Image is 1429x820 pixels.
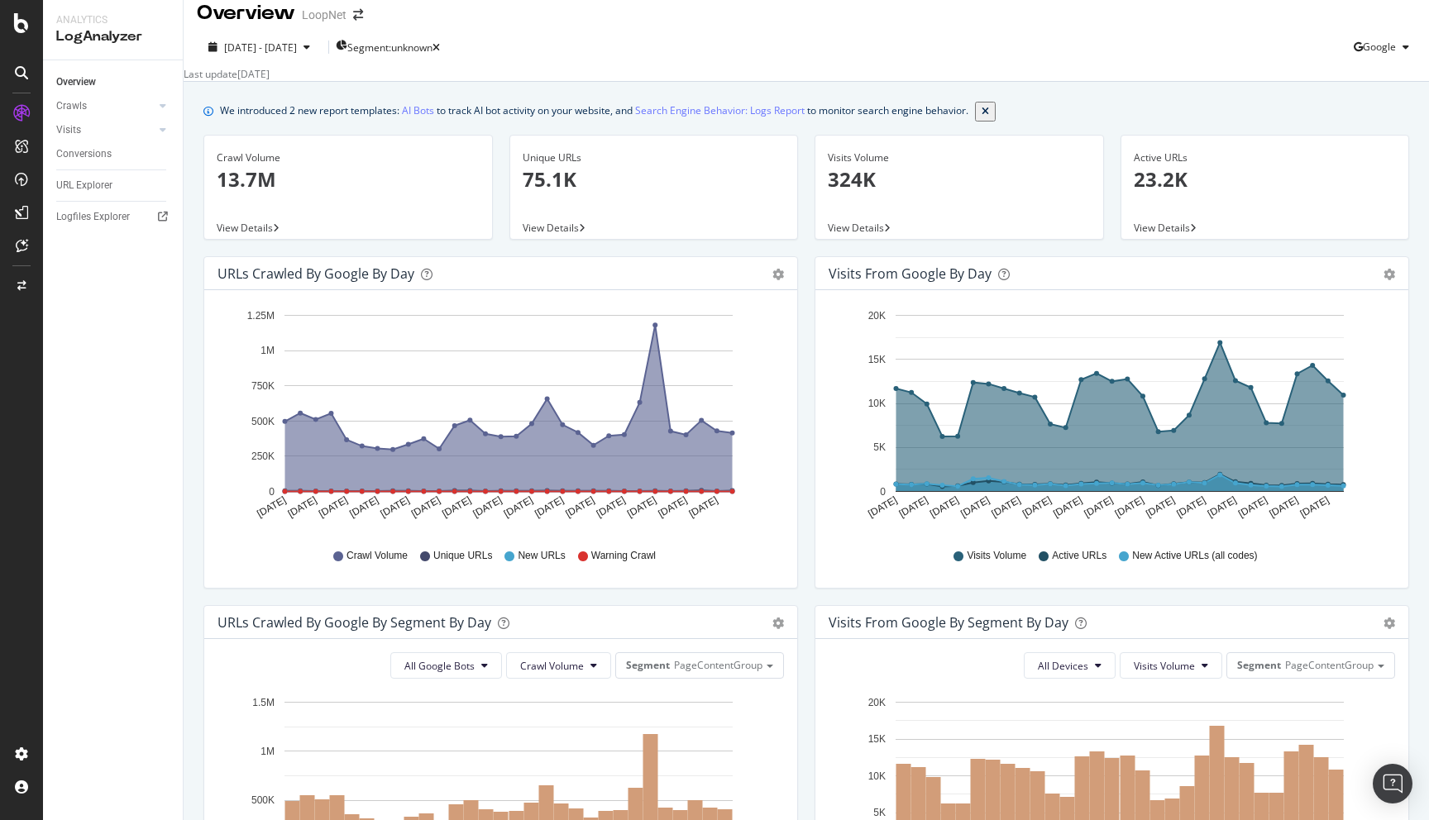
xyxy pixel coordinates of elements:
span: View Details [828,221,884,235]
div: Last update [184,67,270,81]
button: Google [1354,34,1416,60]
text: [DATE] [928,494,961,520]
span: All Google Bots [404,659,475,673]
text: 5K [873,442,886,454]
button: All Google Bots [390,652,502,679]
span: All Devices [1038,659,1088,673]
text: [DATE] [317,494,350,520]
p: 324K [828,165,1091,193]
text: 20K [868,310,886,322]
span: PageContentGroup [674,658,762,672]
div: [DATE] [237,67,270,81]
text: [DATE] [1051,494,1084,520]
div: Open Intercom Messenger [1373,764,1412,803]
span: Segment [626,658,670,672]
text: 1.5M [252,697,275,708]
span: Visits Volume [1134,659,1195,673]
div: Visits [56,122,81,139]
div: Analytics [56,13,170,27]
button: Segment:unknown [336,34,440,60]
div: LogAnalyzer [56,27,170,46]
text: [DATE] [471,494,504,520]
text: [DATE] [440,494,473,520]
text: [DATE] [1083,494,1116,520]
span: View Details [1134,221,1190,235]
text: [DATE] [625,494,658,520]
text: [DATE] [1206,494,1239,520]
button: Crawl Volume [506,652,611,679]
text: 15K [868,354,886,365]
text: [DATE] [1020,494,1054,520]
button: Visits Volume [1120,652,1222,679]
text: [DATE] [1267,494,1300,520]
a: Search Engine Behavior: Logs Report [635,102,805,119]
div: LoopNet [302,7,346,23]
text: [DATE] [1113,494,1146,520]
text: [DATE] [533,494,566,520]
div: Visits from Google By Segment By Day [829,614,1068,631]
span: Segment [1237,658,1281,672]
svg: A chart. [829,303,1389,533]
p: 75.1K [523,165,786,193]
text: 0 [269,486,275,498]
div: Crawl Volume [217,150,480,165]
text: [DATE] [1298,494,1331,520]
text: 250K [251,451,275,463]
text: [DATE] [286,494,319,520]
span: Crawl Volume [346,549,408,563]
text: 500K [251,416,275,427]
text: 5K [873,808,886,819]
button: All Devices [1024,652,1116,679]
span: Segment: unknown [347,41,433,55]
span: Active URLs [1052,549,1106,563]
div: Visits from Google by day [829,265,992,282]
a: AI Bots [402,102,434,119]
button: close banner [975,102,996,122]
div: We introduced 2 new report templates: to track AI bot activity on your website, and to monitor se... [220,102,968,122]
svg: A chart. [217,303,778,533]
text: 1M [260,346,275,357]
div: gear [1384,269,1395,280]
text: 1.25M [247,310,275,322]
span: Crawl Volume [520,659,584,673]
a: Conversions [56,145,171,163]
div: gear [772,617,784,629]
div: info banner [203,102,1409,122]
text: [DATE] [255,494,288,520]
span: New URLs [518,549,565,563]
text: 750K [251,380,275,392]
div: URLs Crawled by Google By Segment By Day [217,614,491,631]
text: 10K [868,770,886,782]
div: Logfiles Explorer [56,208,130,226]
text: [DATE] [687,494,720,520]
span: Warning Crawl [591,549,656,563]
text: [DATE] [595,494,628,520]
div: Overview [56,74,96,91]
text: [DATE] [1144,494,1177,520]
text: 0 [880,486,886,498]
span: PageContentGroup [1285,658,1374,672]
div: URLs Crawled by Google by day [217,265,414,282]
a: Logfiles Explorer [56,208,171,226]
a: Crawls [56,98,155,115]
div: Active URLs [1134,150,1397,165]
a: Visits [56,122,155,139]
text: 20K [868,697,886,708]
div: Conversions [56,145,112,163]
text: [DATE] [866,494,899,520]
text: [DATE] [656,494,689,520]
div: arrow-right-arrow-left [353,9,363,21]
a: URL Explorer [56,177,171,194]
text: 1M [260,746,275,757]
text: [DATE] [990,494,1023,520]
button: [DATE] - [DATE] [197,40,322,55]
text: [DATE] [347,494,380,520]
div: Unique URLs [523,150,786,165]
span: [DATE] - [DATE] [224,41,297,55]
span: View Details [217,221,273,235]
text: [DATE] [897,494,930,520]
text: [DATE] [563,494,596,520]
div: gear [772,269,784,280]
text: 10K [868,398,886,410]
